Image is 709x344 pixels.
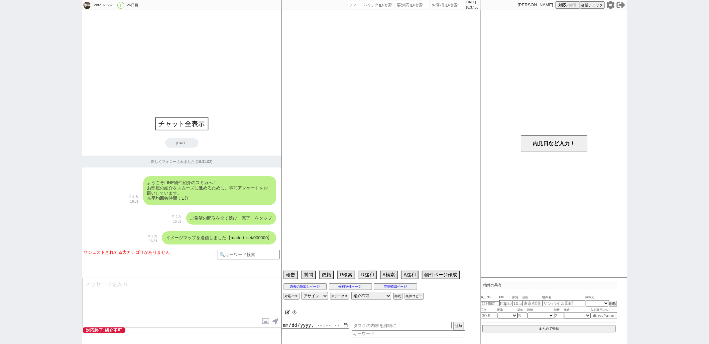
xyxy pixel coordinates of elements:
p: 18:37:55 [466,5,479,10]
div: ! [117,2,124,9]
span: 間取 [498,308,518,313]
span: 家賃 [513,295,523,300]
input: 10.5 [513,300,523,307]
button: A緩和 [401,271,418,279]
button: 過去の物出しページ [284,283,327,290]
input: サンハイム田町 [542,300,586,307]
span: 会話チェック [581,3,603,8]
button: ステータス [330,293,349,300]
button: まとめて登録 [482,325,616,332]
input: 東京都港区海岸３ [523,300,542,307]
p: 物件の共有 [481,281,617,289]
input: 30.5 [481,312,498,319]
span: 対応 [558,3,566,8]
span: 広さ [481,308,498,313]
span: 住所 [523,295,542,300]
span: 対応終了:紹介不可 [83,327,125,333]
span: 練習 [569,3,577,8]
div: [DATE] [165,138,198,148]
span: 階数 [554,308,564,313]
img: 0m05a98d77725134f30b0f34f50366e41b3a0b1cff53d1 [83,2,91,9]
button: 内見日など入力！ [521,135,587,152]
p: スミカ [129,194,139,199]
div: ご希望の間取を全て選び「完了」をタップ [186,212,276,225]
input: 🔍キーワード検索 [217,250,280,259]
input: フィードバックID検索 [348,1,394,9]
button: 物件ページ作成 [422,271,460,279]
div: ようこそLINE物件紹介のスミカへ！ お部屋の紹介をスムーズに進めるために、事前アンケートをお願いしています。 ※平均回答時間：1分 [143,176,276,205]
p: 16:31 [172,219,181,224]
input: 5 [518,312,528,319]
button: 削除 [609,301,617,307]
span: 吹出No [481,295,499,300]
input: お客様ID検索 [431,1,464,9]
button: 会話チェック [580,1,605,9]
button: チャット全表示 [155,117,208,130]
p: スミカ [172,214,181,219]
span: 物件名 [542,295,586,300]
button: 報告 [284,271,298,279]
div: 26日目 [127,3,138,8]
input: タスクの内容を詳細に [352,322,452,329]
p: 16:31 [129,199,139,204]
p: スミカ [147,234,157,239]
button: A検索 [380,271,398,279]
div: 新しくフォローされました (16:31:02) [82,156,282,168]
input: 1234567 [481,301,499,306]
button: 質問 [301,271,316,279]
button: R検索 [337,271,355,279]
p: [PERSON_NAME] [518,2,553,8]
div: 615329 [101,3,116,8]
p: 16:31 [147,239,157,244]
span: 構造 [564,308,591,313]
span: URL [499,295,513,300]
input: https://suumo.jp/chintai/jnc_000022489271 [499,300,513,307]
button: 冬眠 [393,293,403,300]
button: R緩和 [359,271,377,279]
button: 対応／練習 [555,1,580,9]
input: 2 [554,312,564,319]
button: 追加 [453,322,464,330]
button: 空室確認ページ [374,283,417,290]
input: キーワード [352,330,465,337]
button: 依頼 [319,271,334,279]
span: 築年 [518,308,528,313]
span: 掲載元 [586,295,595,300]
input: 要対応ID検索 [396,1,429,9]
button: 候補物件ページ [329,283,372,290]
button: 条件コピー [405,293,424,300]
button: 対応パス [284,293,299,300]
span: 建物 [528,308,554,313]
div: イメージマップを送信しました【madori_set/000000】 [162,231,276,244]
div: サジェストされてる大カテゴリがありません [84,250,217,255]
input: https://suumo.jp/chintai/jnc_000022489271 [591,312,617,319]
span: 入力専用URL [591,308,617,313]
div: Jent2 [92,3,101,8]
